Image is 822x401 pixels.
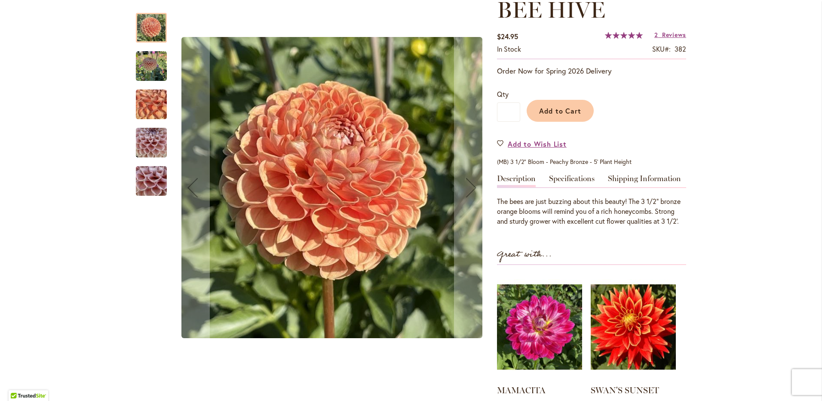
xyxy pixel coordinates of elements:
strong: Great with... [497,247,552,262]
span: Qty [497,89,509,99]
span: Add to Wish List [508,139,567,149]
div: 100% [605,32,643,39]
img: SWAN'S SUNSET [591,274,676,380]
img: BEE HIVE [181,37,482,338]
img: BEE HIVE [120,81,182,128]
a: Specifications [549,175,595,187]
button: Previous [175,4,210,371]
strong: SKU [652,44,671,53]
span: Add to Cart [539,106,582,115]
div: BEE HIVE [136,43,175,81]
div: Product Images [175,4,528,371]
div: BEE HIVE [175,4,488,371]
a: Add to Wish List [497,139,567,149]
a: 2 Reviews [654,31,686,39]
div: The bees are just buzzing about this beauty! The 3 1/2” bronze orange blooms will remind you of a... [497,197,686,226]
span: $24.95 [497,32,518,41]
div: BEE HIVE [136,157,167,196]
a: Description [497,175,536,187]
div: BEE HIVE [136,119,175,157]
button: Add to Cart [527,100,594,122]
img: BEE HIVE [120,158,182,204]
p: Order Now for Spring 2026 Delivery [497,66,686,76]
iframe: Launch Accessibility Center [6,370,31,395]
span: Reviews [662,31,686,39]
div: BEE HIVE [136,81,175,119]
span: 2 [654,31,658,39]
div: BEE HIVEBEE HIVEBEE HIVE [175,4,488,371]
span: In stock [497,44,521,53]
a: MAMACITA [497,385,546,395]
div: BEE HIVE [136,4,175,43]
a: Shipping Information [608,175,681,187]
img: BEE HIVE [136,51,167,82]
img: BEE HIVE [136,122,167,163]
p: (MB) 3 1/2" Bloom - Peachy Bronze - 5' Plant Height [497,157,686,166]
a: SWAN'S SUNSET [591,385,659,395]
div: 382 [675,44,686,54]
button: Next [454,4,488,371]
div: Availability [497,44,521,54]
div: Detailed Product Info [497,175,686,226]
img: MAMACITA [497,274,582,380]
